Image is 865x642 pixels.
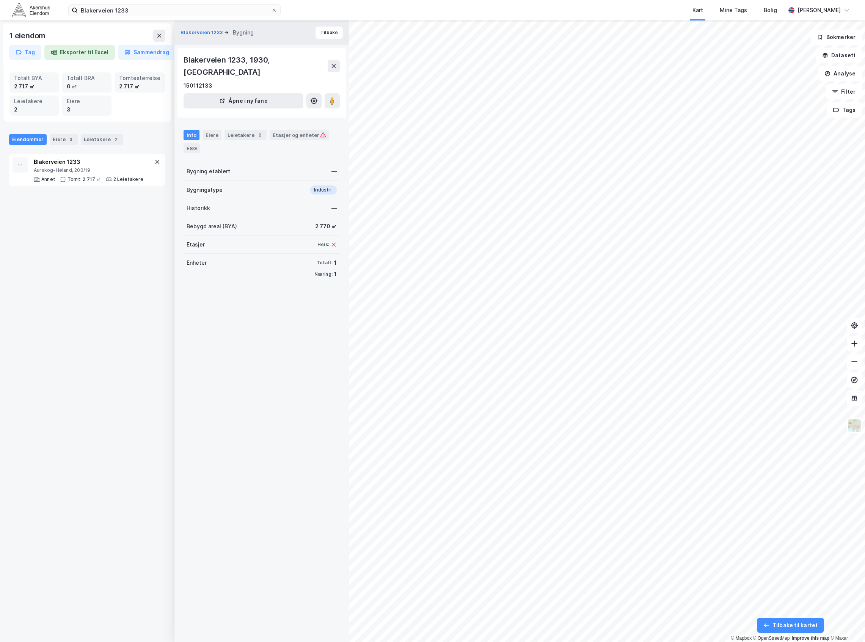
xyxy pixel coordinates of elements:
[9,45,41,60] button: Tag
[34,157,143,166] div: Blakerveien 1233
[692,6,703,15] div: Kart
[331,204,337,213] div: —
[753,636,790,641] a: OpenStreetMap
[256,131,264,139] div: 2
[67,74,107,82] div: Totalt BRA
[67,97,107,105] div: Eiere
[273,132,326,138] div: Etasjer og enheter
[184,54,328,78] div: Blakerveien 1233, 1930, [GEOGRAPHIC_DATA]
[81,134,123,145] div: Leietakere
[792,636,829,641] a: Improve this map
[827,606,865,642] div: Kontrollprogram for chat
[827,102,862,118] button: Tags
[731,636,752,641] a: Mapbox
[67,136,75,143] div: 3
[50,134,78,145] div: Eiere
[187,258,207,267] div: Enheter
[187,222,237,231] div: Bebygd areal (BYA)
[112,136,120,143] div: 2
[334,258,337,267] div: 1
[184,81,212,90] div: 150112133
[187,185,223,195] div: Bygningstype
[14,82,55,91] div: 2 717 ㎡
[67,82,107,91] div: 0 ㎡
[118,45,176,60] button: Sammendrag
[720,6,747,15] div: Mine Tags
[184,93,303,108] button: Åpne i ny fane
[119,82,160,91] div: 2 717 ㎡
[181,29,224,36] button: Blakerveien 1233
[316,27,343,39] button: Tilbake
[314,271,333,277] div: Næring:
[331,167,337,176] div: —
[827,606,865,642] iframe: Chat Widget
[224,130,267,140] div: Leietakere
[78,5,271,16] input: Søk på adresse, matrikkel, gårdeiere, leietakere eller personer
[816,48,862,63] button: Datasett
[68,176,101,182] div: Tomt: 2 717 ㎡
[9,30,47,42] div: 1 eiendom
[315,222,337,231] div: 2 770 ㎡
[757,618,824,633] button: Tilbake til kartet
[184,130,199,140] div: Info
[187,204,210,213] div: Historikk
[811,30,862,45] button: Bokmerker
[317,260,333,266] div: Totalt:
[187,167,230,176] div: Bygning etablert
[764,6,777,15] div: Bolig
[847,418,862,433] img: Z
[187,240,205,249] div: Etasjer
[818,66,862,81] button: Analyse
[119,74,160,82] div: Tomtestørrelse
[233,28,254,37] div: Bygning
[9,134,47,145] div: Eiendommer
[44,45,115,60] button: Eksporter til Excel
[334,270,337,279] div: 1
[67,105,107,114] div: 3
[113,176,143,182] div: 2 Leietakere
[14,74,55,82] div: Totalt BYA
[184,143,200,153] div: ESG
[41,176,55,182] div: Annet
[14,97,55,105] div: Leietakere
[12,3,50,17] img: akershus-eiendom-logo.9091f326c980b4bce74ccdd9f866810c.svg
[797,6,841,15] div: [PERSON_NAME]
[826,84,862,99] button: Filter
[203,130,221,140] div: Eiere
[317,242,329,248] div: Heis:
[34,167,143,173] div: Aurskog-Høland, 200/19
[14,105,55,114] div: 2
